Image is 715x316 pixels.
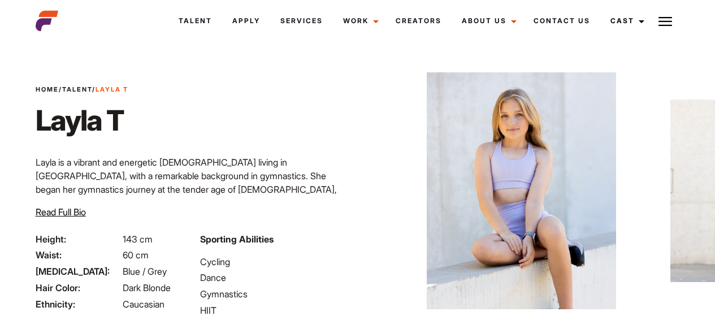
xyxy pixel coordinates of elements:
a: Talent [168,6,222,36]
strong: Sporting Abilities [200,233,274,245]
img: cropped-aefm-brand-fav-22-square.png [36,10,58,32]
a: About Us [452,6,523,36]
span: Hair Color: [36,281,120,295]
span: Waist: [36,248,120,262]
span: Dark Blonde [123,282,171,293]
li: Cycling [200,255,351,269]
span: 143 cm [123,233,153,245]
a: Services [270,6,333,36]
span: Read Full Bio [36,206,86,218]
span: Blue / Grey [123,266,167,277]
li: Gymnastics [200,287,351,301]
span: Height: [36,232,120,246]
span: [MEDICAL_DATA]: [36,265,120,278]
span: 60 cm [123,249,149,261]
img: adada [384,72,659,309]
li: Dance [200,271,351,284]
a: Contact Us [523,6,600,36]
a: Talent [62,85,92,93]
a: Home [36,85,59,93]
img: Burger icon [658,15,672,28]
h1: Layla T [36,103,128,137]
button: Read Full Bio [36,205,86,219]
p: Layla is a vibrant and energetic [DEMOGRAPHIC_DATA] living in [GEOGRAPHIC_DATA], with a remarkabl... [36,155,351,278]
span: Ethnicity: [36,297,120,311]
span: Caucasian [123,298,164,310]
a: Work [333,6,385,36]
span: / / [36,85,128,94]
a: Apply [222,6,270,36]
strong: Layla T [96,85,128,93]
a: Creators [385,6,452,36]
a: Cast [600,6,651,36]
